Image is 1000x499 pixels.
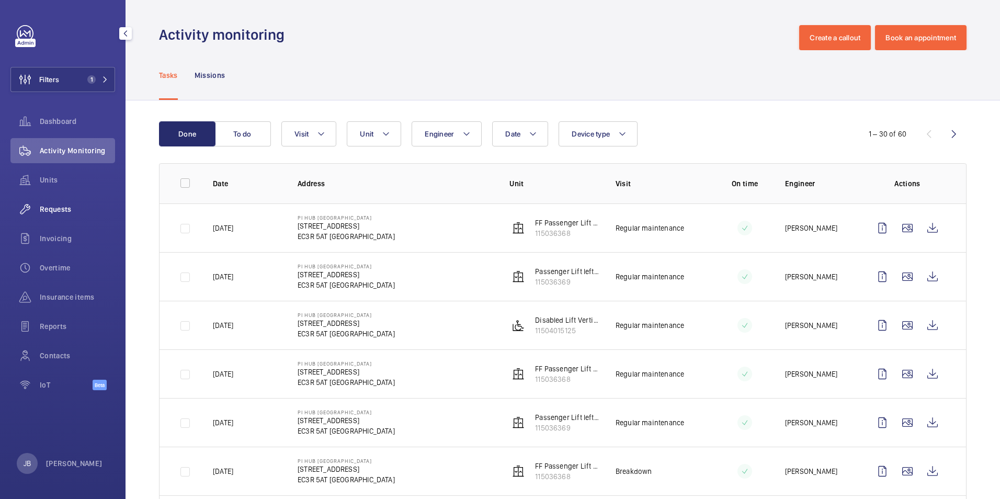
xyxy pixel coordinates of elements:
p: [PERSON_NAME] [785,320,837,331]
h1: Activity monitoring [159,25,291,44]
button: Create a callout [799,25,871,50]
p: FF Passenger Lift Right Hand [535,218,599,228]
p: [DATE] [213,223,233,233]
p: Address [298,178,493,189]
span: Device type [572,130,610,138]
p: FF Passenger Lift Right Hand [535,461,599,471]
img: platform_lift.svg [512,319,525,332]
span: Contacts [40,350,115,361]
span: Visit [294,130,309,138]
p: Engineer [785,178,853,189]
p: PI Hub [GEOGRAPHIC_DATA] [298,360,395,367]
p: [PERSON_NAME] [785,271,837,282]
span: IoT [40,380,93,390]
p: 11504015125 [535,325,599,336]
span: Beta [93,380,107,390]
p: 115036368 [535,374,599,384]
p: EC3R 5AT [GEOGRAPHIC_DATA] [298,377,395,388]
p: On time [721,178,768,189]
span: Insurance items [40,292,115,302]
p: Actions [870,178,945,189]
span: Engineer [425,130,454,138]
button: Book an appointment [875,25,967,50]
p: [STREET_ADDRESS] [298,269,395,280]
p: [DATE] [213,271,233,282]
span: Invoicing [40,233,115,244]
button: Device type [559,121,638,146]
button: Filters1 [10,67,115,92]
span: Activity Monitoring [40,145,115,156]
div: 1 – 30 of 60 [869,129,906,139]
span: Units [40,175,115,185]
p: [PERSON_NAME] [785,369,837,379]
button: Engineer [412,121,482,146]
p: Disabled Lift Vertical Platform [535,315,599,325]
p: 115036368 [535,471,599,482]
span: 1 [87,75,96,84]
p: Date [213,178,281,189]
p: [STREET_ADDRESS] [298,367,395,377]
p: EC3R 5AT [GEOGRAPHIC_DATA] [298,231,395,242]
span: Overtime [40,263,115,273]
img: elevator.svg [512,465,525,478]
button: To do [214,121,271,146]
p: Tasks [159,70,178,81]
p: PI Hub [GEOGRAPHIC_DATA] [298,458,395,464]
p: PI Hub [GEOGRAPHIC_DATA] [298,312,395,318]
p: EC3R 5AT [GEOGRAPHIC_DATA] [298,426,395,436]
img: elevator.svg [512,270,525,283]
p: Visit [616,178,705,189]
span: Reports [40,321,115,332]
p: [STREET_ADDRESS] [298,318,395,328]
img: elevator.svg [512,222,525,234]
p: [DATE] [213,320,233,331]
p: PI Hub [GEOGRAPHIC_DATA] [298,263,395,269]
p: Breakdown [616,466,652,477]
p: [PERSON_NAME] [785,417,837,428]
p: 115036369 [535,277,599,287]
p: PI Hub [GEOGRAPHIC_DATA] [298,409,395,415]
p: 115036368 [535,228,599,239]
p: Regular maintenance [616,320,684,331]
p: Missions [195,70,225,81]
p: Regular maintenance [616,417,684,428]
p: Passenger Lift left Hand [535,266,599,277]
p: FF Passenger Lift Right Hand [535,364,599,374]
p: EC3R 5AT [GEOGRAPHIC_DATA] [298,328,395,339]
img: elevator.svg [512,416,525,429]
span: Date [505,130,520,138]
p: PI Hub [GEOGRAPHIC_DATA] [298,214,395,221]
p: [PERSON_NAME] [785,466,837,477]
p: 115036369 [535,423,599,433]
p: [PERSON_NAME] [785,223,837,233]
p: Regular maintenance [616,223,684,233]
p: EC3R 5AT [GEOGRAPHIC_DATA] [298,474,395,485]
span: Requests [40,204,115,214]
p: Passenger Lift left Hand [535,412,599,423]
p: [STREET_ADDRESS] [298,415,395,426]
p: [STREET_ADDRESS] [298,464,395,474]
p: Regular maintenance [616,271,684,282]
span: Filters [39,74,59,85]
p: [STREET_ADDRESS] [298,221,395,231]
p: [DATE] [213,417,233,428]
p: Regular maintenance [616,369,684,379]
p: [DATE] [213,466,233,477]
button: Visit [281,121,336,146]
button: Unit [347,121,401,146]
p: EC3R 5AT [GEOGRAPHIC_DATA] [298,280,395,290]
span: Unit [360,130,373,138]
p: [DATE] [213,369,233,379]
button: Date [492,121,548,146]
button: Done [159,121,215,146]
span: Dashboard [40,116,115,127]
p: JB [24,458,31,469]
p: [PERSON_NAME] [46,458,103,469]
img: elevator.svg [512,368,525,380]
p: Unit [509,178,599,189]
